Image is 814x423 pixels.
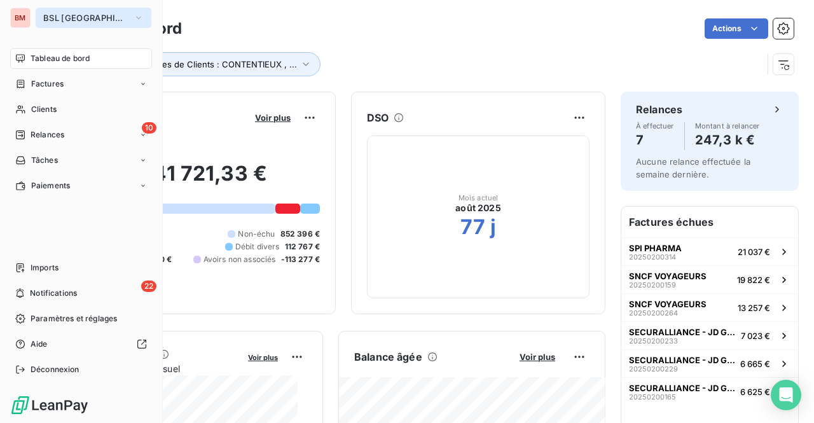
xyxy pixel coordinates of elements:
[771,380,801,410] div: Open Intercom Messenger
[31,104,57,115] span: Clients
[621,207,798,237] h6: Factures échues
[629,393,676,401] span: 20250200165
[31,180,70,191] span: Paiements
[367,110,389,125] h6: DSO
[10,334,152,354] a: Aide
[235,241,280,253] span: Débit divers
[516,351,559,363] button: Voir plus
[255,113,291,123] span: Voir plus
[741,331,770,341] span: 7 023 €
[621,265,798,293] button: SNCF VOYAGEURS2025020015919 822 €
[203,254,276,265] span: Avoirs non associés
[629,337,678,345] span: 20250200233
[621,377,798,405] button: SECURALLIANCE - JD GROUPE202502001656 625 €
[248,353,278,362] span: Voir plus
[737,275,770,285] span: 19 822 €
[10,99,152,120] a: Clients
[520,352,555,362] span: Voir plus
[629,383,735,393] span: SECURALLIANCE - JD GROUPE
[10,258,152,278] a: Imports
[636,102,682,117] h6: Relances
[251,112,294,123] button: Voir plus
[455,202,500,214] span: août 2025
[740,387,770,397] span: 6 625 €
[629,299,707,309] span: SNCF VOYAGEURS
[244,351,282,363] button: Voir plus
[285,241,320,253] span: 112 767 €
[740,359,770,369] span: 6 665 €
[137,59,297,69] span: Groupes de Clients : CONTENTIEUX , ...
[621,349,798,377] button: SECURALLIANCE - JD GROUPE202502002296 665 €
[10,309,152,329] a: Paramètres et réglages
[621,293,798,321] button: SNCF VOYAGEURS2025020026413 257 €
[31,53,90,64] span: Tableau de bord
[10,74,152,94] a: Factures
[459,194,499,202] span: Mois actuel
[10,176,152,196] a: Paiements
[629,309,678,317] span: 20250200264
[31,313,117,324] span: Paramètres et réglages
[281,254,321,265] span: -113 277 €
[629,355,735,365] span: SECURALLIANCE - JD GROUPE
[280,228,320,240] span: 852 396 €
[636,130,674,150] h4: 7
[10,395,89,415] img: Logo LeanPay
[238,228,275,240] span: Non-échu
[695,122,760,130] span: Montant à relancer
[30,288,77,299] span: Notifications
[43,13,128,23] span: BSL [GEOGRAPHIC_DATA]
[142,122,156,134] span: 10
[31,338,48,350] span: Aide
[31,364,79,375] span: Déconnexion
[636,122,674,130] span: À effectuer
[31,155,58,166] span: Tâches
[629,253,676,261] span: 20250200314
[621,237,798,265] button: SPI PHARMA2025020031421 037 €
[31,262,59,274] span: Imports
[738,303,770,313] span: 13 257 €
[31,129,64,141] span: Relances
[10,8,31,28] div: BM
[490,214,496,240] h2: j
[72,161,320,199] h2: 1 041 721,33 €
[31,78,64,90] span: Factures
[354,349,422,364] h6: Balance âgée
[705,18,768,39] button: Actions
[629,365,678,373] span: 20250200229
[629,243,682,253] span: SPI PHARMA
[621,321,798,349] button: SECURALLIANCE - JD GROUPE202502002337 023 €
[460,214,485,240] h2: 77
[738,247,770,257] span: 21 037 €
[629,271,707,281] span: SNCF VOYAGEURS
[10,48,152,69] a: Tableau de bord
[10,125,152,145] a: 10Relances
[695,130,760,150] h4: 247,3 k €
[629,281,676,289] span: 20250200159
[141,281,156,292] span: 22
[119,52,321,76] button: Groupes de Clients : CONTENTIEUX , ...
[629,327,736,337] span: SECURALLIANCE - JD GROUPE
[10,150,152,170] a: Tâches
[636,156,750,179] span: Aucune relance effectuée la semaine dernière.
